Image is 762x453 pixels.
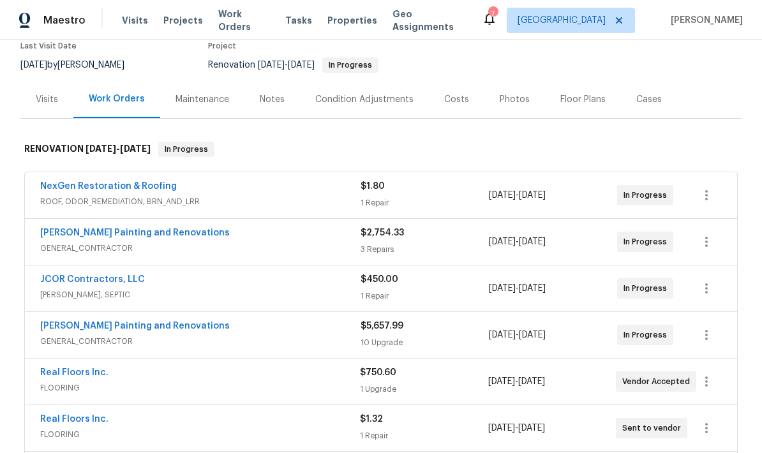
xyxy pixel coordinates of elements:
span: Sent to vendor [622,422,686,434]
span: - [258,61,315,70]
span: $1.80 [361,182,385,191]
span: Project [208,42,236,50]
span: [DATE] [20,61,47,70]
span: Visits [122,14,148,27]
span: In Progress [624,329,672,341]
span: $1.32 [360,415,383,424]
span: [DATE] [120,144,151,153]
span: [GEOGRAPHIC_DATA] [518,14,606,27]
span: [DATE] [518,424,545,433]
span: [DATE] [519,191,546,200]
div: Costs [444,93,469,106]
span: Work Orders [218,8,270,33]
span: Renovation [208,61,378,70]
span: $450.00 [361,275,398,284]
span: Geo Assignments [392,8,467,33]
div: 7 [488,8,497,20]
h6: RENOVATION [24,142,151,157]
a: JCOR Contractors, LLC [40,275,145,284]
a: Real Floors Inc. [40,368,108,377]
span: FLOORING [40,428,360,441]
span: $2,754.33 [361,228,404,237]
span: In Progress [624,282,672,295]
span: - [488,375,545,388]
span: [DATE] [288,61,315,70]
span: [DATE] [258,61,285,70]
span: FLOORING [40,382,360,394]
span: In Progress [160,143,213,156]
div: 3 Repairs [361,243,489,256]
div: Photos [500,93,530,106]
div: 1 Upgrade [360,383,488,396]
div: Work Orders [89,93,145,105]
span: Projects [163,14,203,27]
span: - [86,144,151,153]
span: - [489,329,546,341]
span: [DATE] [488,424,515,433]
div: Cases [636,93,662,106]
a: NexGen Restoration & Roofing [40,182,177,191]
span: GENERAL_CONTRACTOR [40,242,361,255]
span: Tasks [285,16,312,25]
div: by [PERSON_NAME] [20,57,140,73]
span: [DATE] [489,330,516,339]
span: Vendor Accepted [622,375,695,388]
span: $750.60 [360,368,396,377]
span: [PERSON_NAME] [666,14,743,27]
span: - [488,422,545,434]
a: [PERSON_NAME] Painting and Renovations [40,228,230,237]
span: [DATE] [518,377,545,386]
span: GENERAL_CONTRACTOR [40,335,361,348]
span: In Progress [624,235,672,248]
span: [DATE] [489,191,516,200]
div: 10 Upgrade [361,336,489,349]
span: [DATE] [86,144,116,153]
div: Floor Plans [560,93,606,106]
span: In Progress [324,61,377,69]
span: [DATE] [488,377,515,386]
span: [DATE] [489,284,516,293]
a: Real Floors Inc. [40,415,108,424]
span: [DATE] [519,237,546,246]
div: Visits [36,93,58,106]
span: Last Visit Date [20,42,77,50]
a: [PERSON_NAME] Painting and Renovations [40,322,230,330]
div: 1 Repair [361,290,489,302]
span: Maestro [43,14,86,27]
span: Properties [327,14,377,27]
div: 1 Repair [361,197,489,209]
span: In Progress [624,189,672,202]
span: [DATE] [489,237,516,246]
span: - [489,235,546,248]
div: Condition Adjustments [315,93,414,106]
div: RENOVATION [DATE]-[DATE]In Progress [20,129,742,170]
span: ROOF, ODOR_REMEDIATION, BRN_AND_LRR [40,195,361,208]
div: 1 Repair [360,429,488,442]
span: - [489,282,546,295]
span: [DATE] [519,330,546,339]
span: - [489,189,546,202]
span: $5,657.99 [361,322,403,330]
span: [DATE] [519,284,546,293]
div: Notes [260,93,285,106]
span: [PERSON_NAME], SEPTIC [40,288,361,301]
div: Maintenance [176,93,229,106]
